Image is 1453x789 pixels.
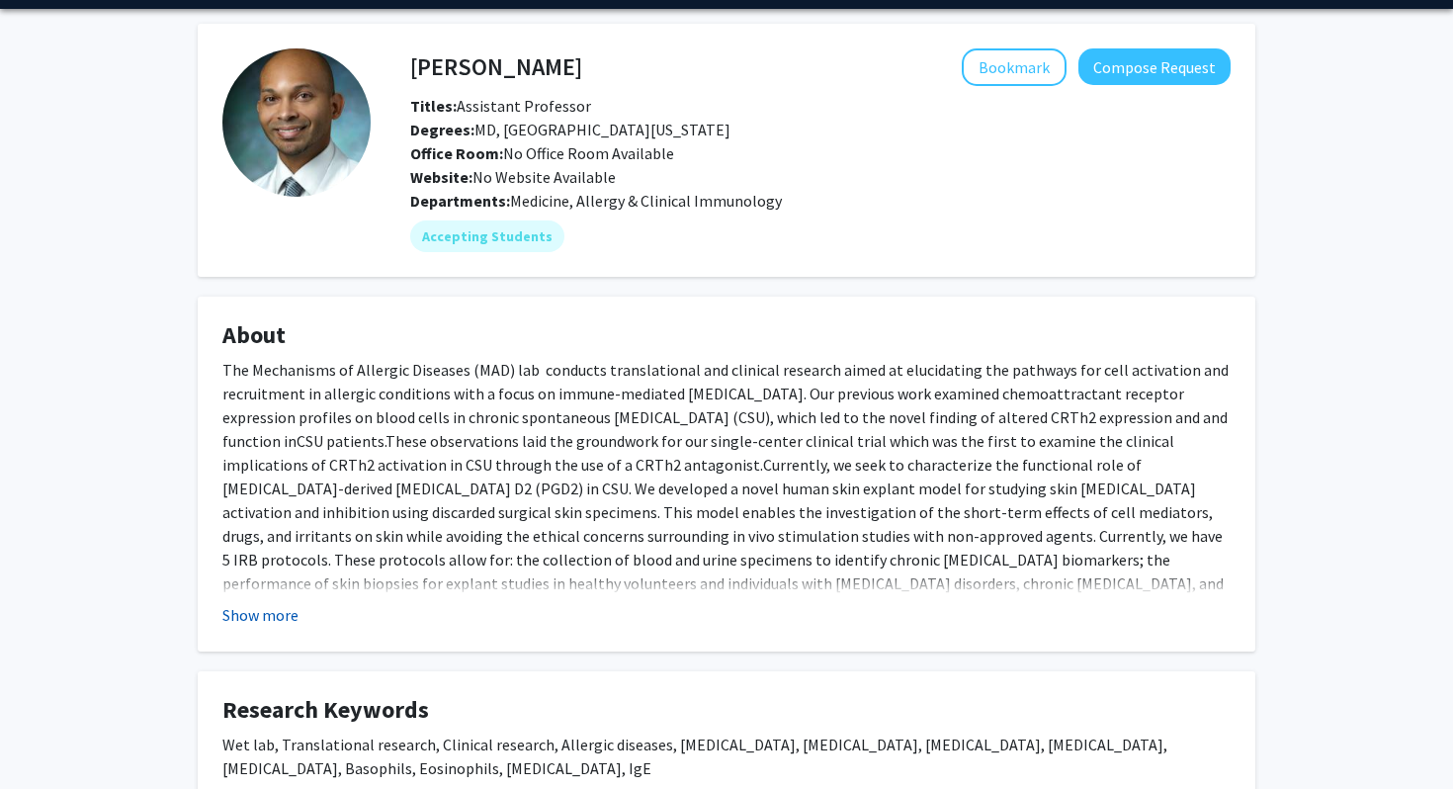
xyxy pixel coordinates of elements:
[410,120,474,139] b: Degrees:
[410,143,503,163] b: Office Room:
[15,700,84,774] iframe: Chat
[410,167,472,187] b: Website:
[222,321,1231,350] h4: About
[410,120,730,139] span: MD, [GEOGRAPHIC_DATA][US_STATE]
[222,455,1142,498] span: Currently, we seek to characterize the functional role of [MEDICAL_DATA]-derived [MEDICAL_DATA] D...
[222,360,1229,451] span: The Mechanisms of Allergic Diseases (MAD) lab conducts translational and clinical research aimed ...
[962,48,1067,86] button: Add Eric Oliver to Bookmarks
[222,479,1196,522] span: We developed a novel human skin explant model for studying skin [MEDICAL_DATA] activation and inh...
[410,143,674,163] span: No Office Room Available
[222,502,1213,546] span: This model enables the investigation of the short-term effects of cell mediators, drugs, and irri...
[410,96,591,116] span: Assistant Professor
[410,220,564,252] mat-chip: Accepting Students
[222,733,1231,780] div: Wet lab, Translational research, Clinical research, Allergic diseases, [MEDICAL_DATA], [MEDICAL_D...
[222,696,1231,725] h4: Research Keywords
[222,431,1174,475] span: These observations laid the groundwork for our single-center clinical trial which was the first t...
[410,48,582,85] h4: [PERSON_NAME]
[410,167,616,187] span: No Website Available
[410,191,510,211] b: Departments:
[410,96,457,116] b: Titles:
[510,191,782,211] span: Medicine, Allergy & Clinical Immunology
[222,603,299,627] button: Show more
[1078,48,1231,85] button: Compose Request to Eric Oliver
[297,431,385,451] span: CSU patients.
[222,48,371,197] img: Profile Picture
